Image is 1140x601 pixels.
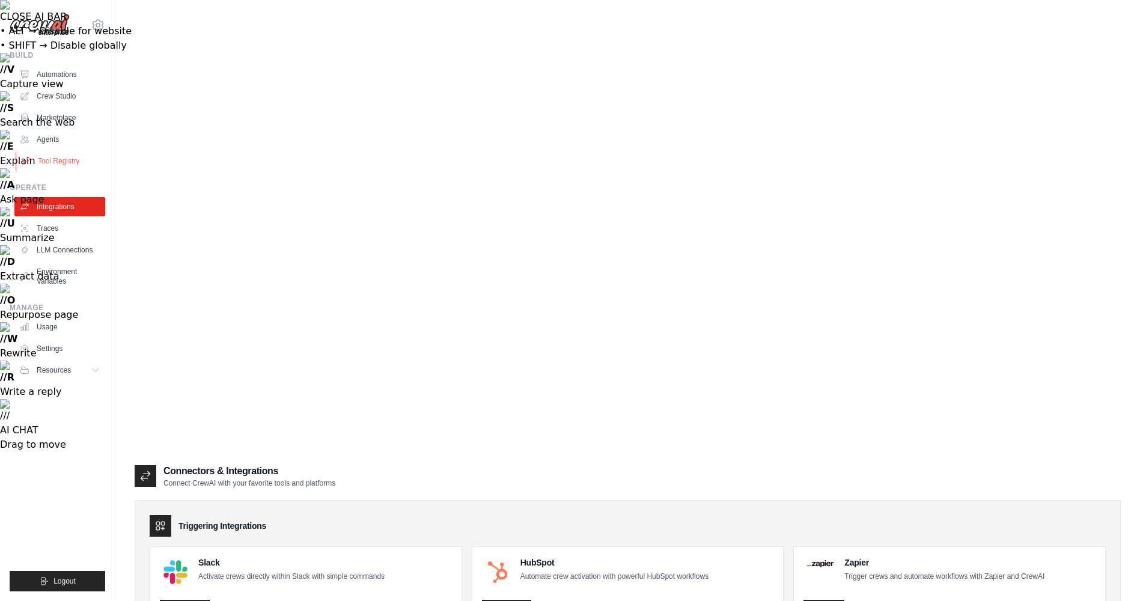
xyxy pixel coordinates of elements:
img: Zapier Logo [807,560,834,567]
h2: Connectors & Integrations [163,464,335,478]
p: Automate crew activation with powerful HubSpot workflows [520,571,709,583]
h3: Triggering Integrations [178,520,266,532]
button: Logout [10,571,105,591]
img: Slack Logo [163,560,187,584]
h4: Zapier [844,557,1044,569]
p: Activate crews directly within Slack with simple commands [198,571,385,583]
p: Trigger crews and automate workflows with Zapier and CrewAI [844,571,1044,583]
h4: Slack [198,557,385,569]
p: Connect CrewAI with your favorite tools and platforms [163,478,335,488]
img: HubSpot Logo [486,560,510,584]
h4: HubSpot [520,557,709,569]
span: Logout [53,576,76,586]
